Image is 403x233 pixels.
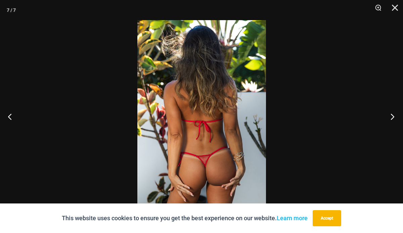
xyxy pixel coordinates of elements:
img: Summer Storm Red 312 Tri Top 449 Thong 04 [137,20,266,213]
div: 7 / 7 [7,5,16,15]
p: This website uses cookies to ensure you get the best experience on our website. [62,213,308,223]
button: Next [378,100,403,133]
a: Learn more [277,215,308,222]
button: Accept [313,210,341,226]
